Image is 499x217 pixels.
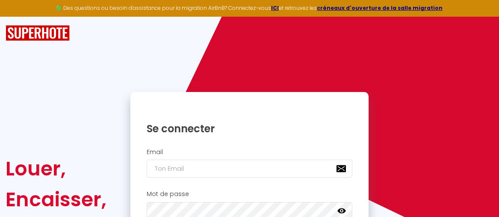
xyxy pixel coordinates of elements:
img: SuperHote logo [6,25,70,41]
h1: Se connecter [147,122,352,135]
div: Louer, [6,153,106,184]
h2: Email [147,149,352,156]
div: Encaisser, [6,184,106,215]
a: ICI [271,4,279,12]
input: Ton Email [147,160,352,178]
a: créneaux d'ouverture de la salle migration [317,4,443,12]
h2: Mot de passe [147,190,352,198]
